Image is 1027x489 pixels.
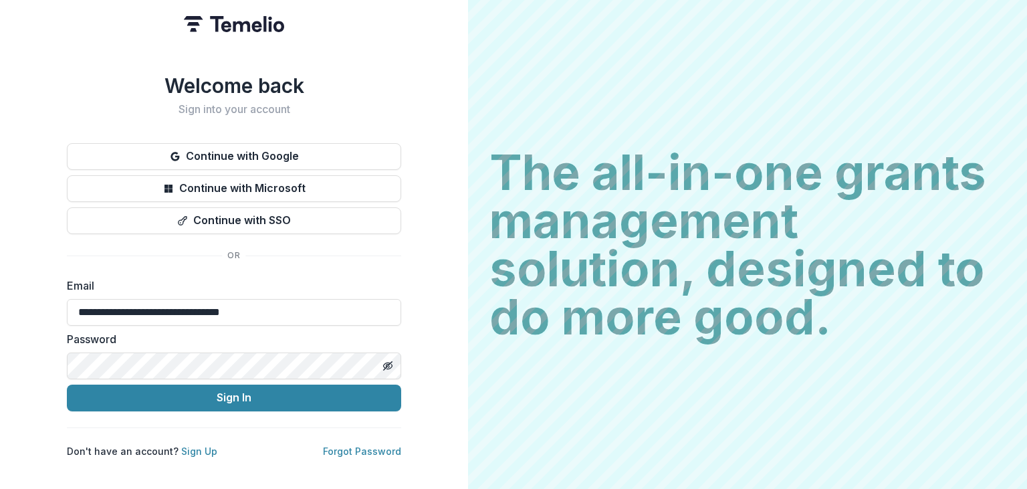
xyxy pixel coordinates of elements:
[67,143,401,170] button: Continue with Google
[181,446,217,457] a: Sign Up
[67,74,401,98] h1: Welcome back
[184,16,284,32] img: Temelio
[67,444,217,458] p: Don't have an account?
[67,103,401,116] h2: Sign into your account
[67,331,393,347] label: Password
[67,175,401,202] button: Continue with Microsoft
[67,207,401,234] button: Continue with SSO
[67,278,393,294] label: Email
[67,385,401,411] button: Sign In
[323,446,401,457] a: Forgot Password
[377,355,398,377] button: Toggle password visibility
